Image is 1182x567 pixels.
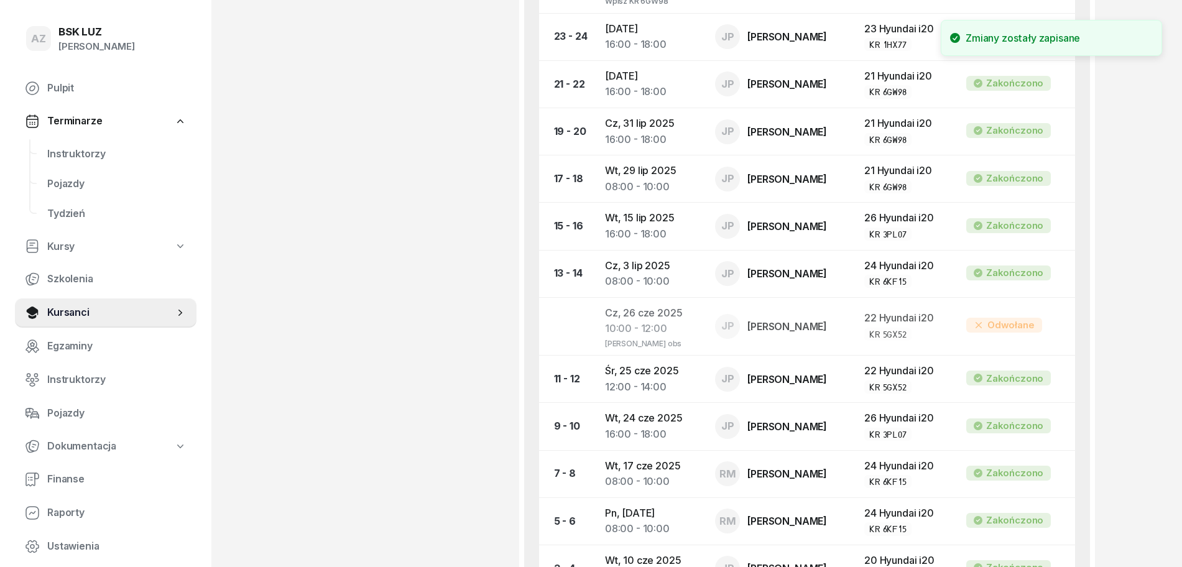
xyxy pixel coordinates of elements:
div: KR 3PL07 [869,229,907,239]
a: Tydzień [37,199,196,229]
div: [PERSON_NAME] [747,269,827,279]
td: Cz, 3 lip 2025 [595,250,705,297]
div: 10:00 - 12:00 [605,321,695,337]
a: Szkolenia [15,264,196,294]
span: RM [719,516,736,527]
div: 08:00 - 10:00 [605,474,695,490]
td: Wt, 15 lip 2025 [595,203,705,250]
td: 7 - 8 [539,450,595,497]
span: JP [721,221,734,231]
div: KR 6KF15 [869,523,907,534]
div: Zakończono [986,75,1043,91]
td: 11 - 12 [539,356,595,403]
div: KR 5GX52 [869,329,907,339]
div: [PERSON_NAME] [747,516,827,526]
a: Pulpit [15,73,196,103]
span: JP [721,421,734,431]
td: 23 - 24 [539,13,595,60]
div: Zakończono [986,512,1043,528]
td: Wt, 24 cze 2025 [595,403,705,450]
div: Odwołane [966,318,1042,333]
div: BSK LUZ [58,27,135,37]
a: Pojazdy [15,399,196,428]
div: [PERSON_NAME] [58,39,135,55]
td: Cz, 26 cze 2025 [595,297,705,355]
span: JP [721,374,734,384]
div: [PERSON_NAME] [747,374,827,384]
div: Zakończono [986,170,1043,187]
div: 08:00 - 10:00 [605,521,695,537]
span: Pulpit [47,80,187,96]
div: Zakończono [986,465,1043,481]
td: Cz, 31 lip 2025 [595,108,705,155]
div: Zakończono [986,265,1043,281]
div: 22 Hyundai i20 [864,363,946,379]
div: 21 Hyundai i20 [864,163,946,179]
span: JP [721,321,734,331]
div: 23 Hyundai i20 [864,21,946,37]
div: KR 6KF15 [869,276,907,287]
td: 15 - 16 [539,203,595,250]
span: JP [721,173,734,184]
div: 24 Hyundai i20 [864,258,946,274]
span: Raporty [47,505,187,521]
span: JP [721,269,734,279]
td: 13 - 14 [539,250,595,297]
span: Instruktorzy [47,146,187,162]
div: 21 Hyundai i20 [864,116,946,132]
a: Instruktorzy [15,365,196,395]
td: 21 - 22 [539,60,595,108]
div: [PERSON_NAME] [747,127,827,137]
a: Instruktorzy [37,139,196,169]
span: Kursanci [47,305,174,321]
div: Zakończono [986,218,1043,234]
div: KR 6GW98 [869,182,907,192]
td: Wt, 17 cze 2025 [595,450,705,497]
span: Finanse [47,471,187,487]
span: RM [719,469,736,479]
div: KR 6GW98 [869,86,907,97]
div: Zakończono [986,418,1043,434]
div: 24 Hyundai i20 [864,505,946,522]
div: 22 Hyundai i20 [864,310,946,326]
div: 16:00 - 18:00 [605,37,695,53]
div: [PERSON_NAME] obs [605,337,695,348]
span: Kursy [47,239,75,255]
td: 19 - 20 [539,108,595,155]
a: Kursanci [15,298,196,328]
span: Dokumentacja [47,438,116,454]
td: [DATE] [595,13,705,60]
a: Egzaminy [15,331,196,361]
a: Finanse [15,464,196,494]
span: Ustawienia [47,538,187,555]
span: Instruktorzy [47,372,187,388]
div: [PERSON_NAME] [747,469,827,479]
td: 5 - 6 [539,497,595,545]
td: 17 - 18 [539,155,595,203]
div: 16:00 - 18:00 [605,426,695,443]
div: 08:00 - 10:00 [605,179,695,195]
span: Pojazdy [47,176,187,192]
td: Wt, 29 lip 2025 [595,155,705,203]
span: Egzaminy [47,338,187,354]
div: 08:00 - 10:00 [605,274,695,290]
span: JP [721,79,734,90]
div: 21 Hyundai i20 [864,68,946,85]
a: Pojazdy [37,169,196,199]
span: AZ [31,34,46,44]
div: 16:00 - 18:00 [605,84,695,100]
span: JP [721,32,734,42]
div: [PERSON_NAME] [747,422,827,431]
span: Tydzień [47,206,187,222]
a: Terminarze [15,107,196,136]
div: 26 Hyundai i20 [864,210,946,226]
a: Ustawienia [15,532,196,561]
span: Szkolenia [47,271,187,287]
a: Kursy [15,233,196,261]
div: 26 Hyundai i20 [864,410,946,426]
div: 24 Hyundai i20 [864,458,946,474]
div: 16:00 - 18:00 [605,132,695,148]
div: [PERSON_NAME] [747,221,827,231]
div: KR 6GW98 [869,134,907,145]
div: KR 1HX77 [869,39,907,50]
